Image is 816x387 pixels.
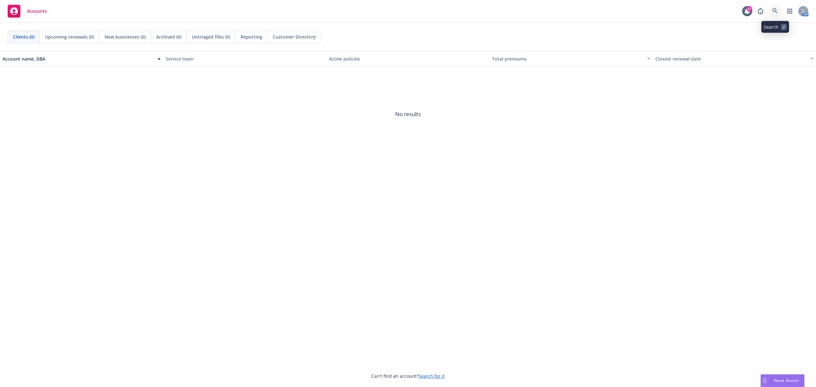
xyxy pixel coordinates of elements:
button: Active policies [326,51,490,66]
span: Reporting [241,33,262,40]
a: Report a Bug [754,5,767,18]
div: Service team [166,55,324,62]
a: Switch app [783,5,796,18]
div: Active policies [329,55,487,62]
button: Service team [163,51,326,66]
div: Drag to move [761,375,769,387]
span: Accounts [27,9,47,14]
a: Accounts [5,2,49,20]
a: Search [769,5,782,18]
span: Customer Directory [273,33,316,40]
a: Search for it [419,373,445,379]
div: 17 [747,6,752,12]
span: Untriaged files (0) [192,33,230,40]
button: Nova Assist [761,374,805,387]
div: Closest renewal date [655,55,806,62]
span: Can't find an account? [371,373,445,379]
div: Total premiums [492,55,643,62]
span: Upcoming renewals (0) [45,33,94,40]
div: Account name, DBA [3,55,154,62]
span: Clients (0) [13,33,34,40]
button: Total premiums [490,51,653,66]
span: Nova Assist [774,378,799,383]
span: New businesses (0) [105,33,146,40]
button: Closest renewal date [653,51,816,66]
span: Archived (0) [156,33,181,40]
